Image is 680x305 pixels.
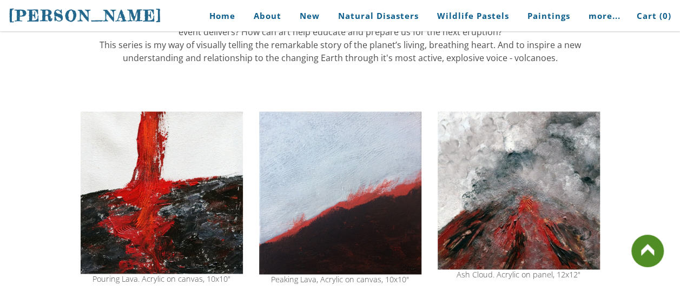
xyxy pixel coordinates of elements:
[246,4,289,28] a: About
[438,111,600,269] img: stratovolcano explosion
[9,6,162,25] span: [PERSON_NAME]
[259,275,421,283] div: Peaking Lava, Acrylic on canvas, 10x10"
[629,4,671,28] a: Cart (0)
[330,4,427,28] a: Natural Disasters
[193,4,243,28] a: Home
[81,275,243,282] div: Pouring Lava. Acrylic on canvas, 10x10"
[259,111,421,274] img: lava painting
[663,10,668,21] span: 0
[519,4,578,28] a: Paintings
[81,111,243,273] img: flowing lava
[438,270,600,278] div: Ash Cloud. Acrylic on panel, 12x12"
[429,4,517,28] a: Wildlife Pastels
[292,4,328,28] a: New
[9,5,162,26] a: [PERSON_NAME]
[580,4,629,28] a: more...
